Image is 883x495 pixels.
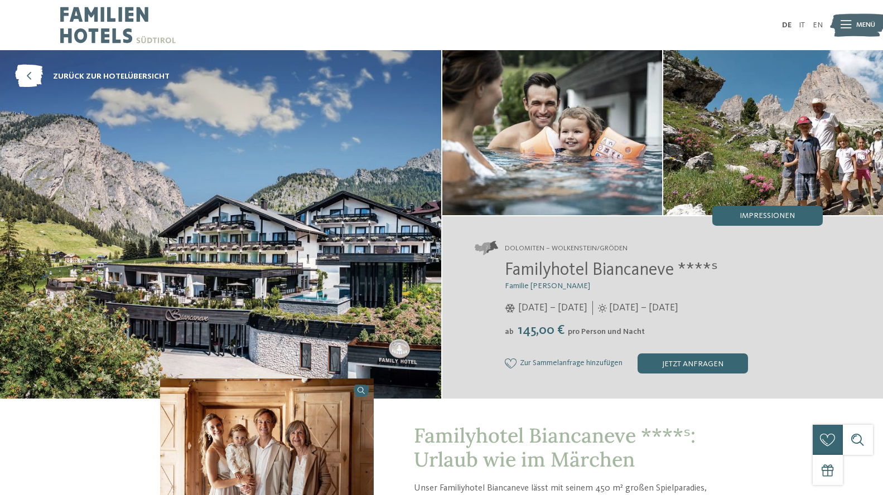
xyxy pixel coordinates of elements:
span: 145,00 € [515,324,567,337]
i: Öffnungszeiten im Winter [505,304,515,313]
a: EN [813,21,823,29]
span: Familyhotel Biancaneve ****ˢ [505,261,718,279]
span: Dolomiten – Wolkenstein/Gröden [505,244,628,254]
span: Menü [856,20,875,30]
span: zurück zur Hotelübersicht [53,71,170,82]
span: Familyhotel Biancaneve ****ˢ: Urlaub wie im Märchen [414,423,696,472]
span: ab [505,328,514,336]
a: DE [782,21,792,29]
img: Unser Familienhotel in Wolkenstein: Urlaub wie im Märchen [442,50,662,215]
a: IT [799,21,805,29]
span: [DATE] – [DATE] [609,301,678,315]
span: Familie [PERSON_NAME] [505,282,590,290]
span: pro Person und Nacht [568,328,645,336]
span: Impressionen [740,212,795,220]
i: Öffnungszeiten im Sommer [598,304,607,313]
span: [DATE] – [DATE] [518,301,587,315]
span: Zur Sammelanfrage hinzufügen [520,359,623,368]
img: Unser Familienhotel in Wolkenstein: Urlaub wie im Märchen [663,50,883,215]
div: jetzt anfragen [638,353,748,373]
a: zurück zur Hotelübersicht [15,65,170,88]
